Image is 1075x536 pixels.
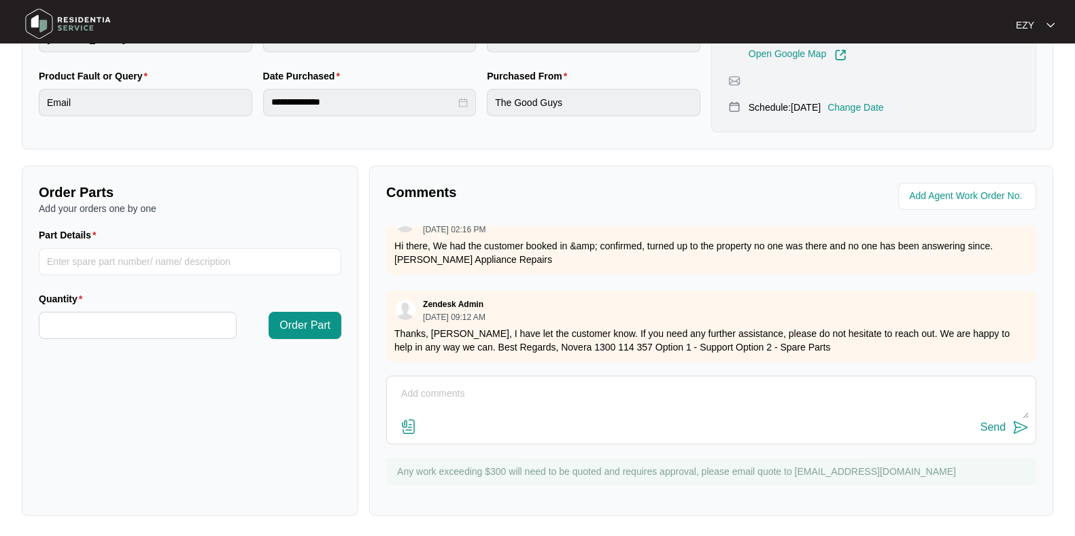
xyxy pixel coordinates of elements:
label: Purchased From [487,69,573,83]
p: Comments [386,183,702,202]
button: Order Part [269,312,341,339]
p: Add your orders one by one [39,202,341,215]
p: Schedule: [DATE] [749,101,821,114]
img: file-attachment-doc.svg [400,418,417,435]
input: Quantity [39,312,236,338]
label: Part Details [39,228,102,242]
label: Quantity [39,292,88,306]
label: Date Purchased [263,69,345,83]
p: Hi there, We had the customer booked in &amp; confirmed, turned up to the property no one was the... [394,239,1028,266]
img: map-pin [728,101,740,113]
p: Change Date [827,101,884,114]
p: Any work exceeding $300 will need to be quoted and requires approval, please email quote to [EMAI... [397,465,1029,478]
span: Order Part [279,317,330,334]
p: Thanks, [PERSON_NAME], I have let the customer know. If you need any further assistance, please d... [394,327,1028,354]
img: map-pin [728,75,740,87]
p: [DATE] 02:16 PM [423,226,485,234]
input: Purchased From [487,89,700,116]
img: dropdown arrow [1046,22,1055,29]
img: Link-External [834,49,847,61]
img: send-icon.svg [1012,419,1029,435]
p: Zendesk Admin [423,299,483,310]
div: Send [980,421,1006,433]
img: user.svg [395,300,415,320]
input: Add Agent Work Order No. [909,188,1028,204]
input: Part Details [39,248,341,275]
a: Open Google Map [749,49,847,61]
img: residentia service logo [20,3,116,44]
p: Order Parts [39,183,341,202]
label: Product Fault or Query [39,69,153,83]
input: Date Purchased [271,95,456,109]
button: Send [980,418,1029,437]
input: Product Fault or Query [39,89,252,116]
p: [DATE] 09:12 AM [423,313,485,321]
p: EZY [1016,18,1034,32]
